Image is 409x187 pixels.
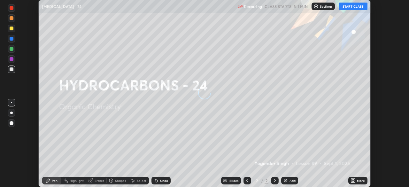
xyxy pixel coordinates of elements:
div: Add [289,179,296,182]
div: 2 [254,179,260,183]
img: add-slide-button [283,178,288,183]
div: 2 [265,178,268,183]
div: Eraser [95,179,104,182]
button: START CLASS [339,3,367,10]
p: Recording [244,4,262,9]
img: recording.375f2c34.svg [238,4,243,9]
div: Shapes [115,179,126,182]
h5: CLASS STARTS IN 1 MIN [265,4,308,9]
div: Slides [229,179,238,182]
div: / [261,179,263,183]
div: Undo [160,179,168,182]
div: Highlight [70,179,84,182]
div: More [357,179,365,182]
div: Pen [52,179,58,182]
p: [MEDICAL_DATA] - 24 [42,4,81,9]
p: Settings [320,5,332,8]
div: Select [137,179,146,182]
img: class-settings-icons [313,4,319,9]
